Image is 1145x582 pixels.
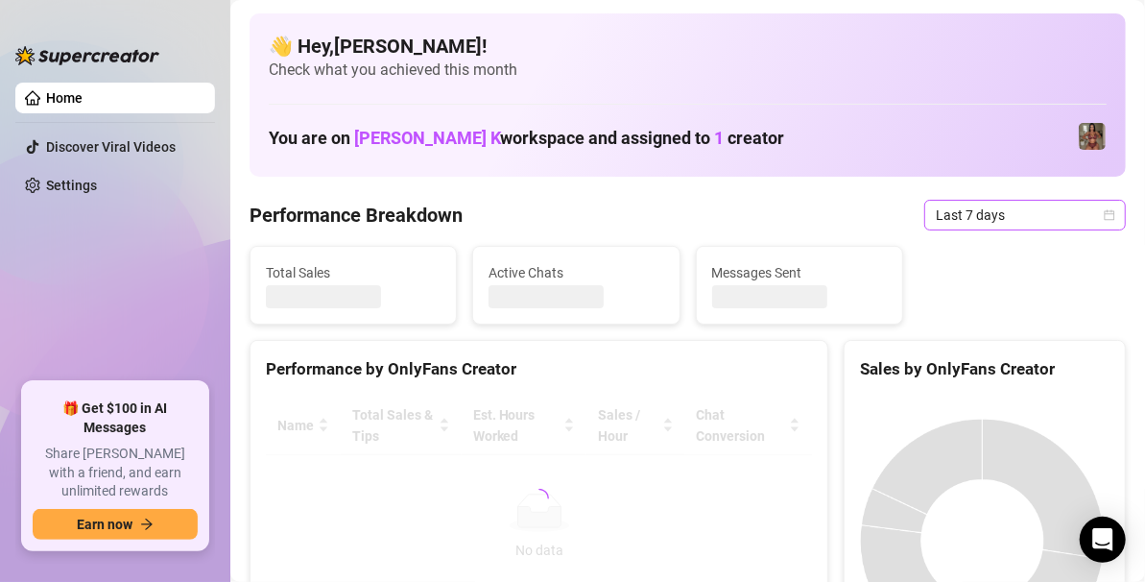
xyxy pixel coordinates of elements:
span: Earn now [77,517,132,532]
a: Settings [46,178,97,193]
div: Performance by OnlyFans Creator [266,356,812,382]
span: Total Sales [266,262,441,283]
a: Discover Viral Videos [46,139,176,155]
span: Share [PERSON_NAME] with a friend, and earn unlimited rewards [33,445,198,501]
span: Active Chats [489,262,663,283]
button: Earn nowarrow-right [33,509,198,540]
h4: 👋 Hey, [PERSON_NAME] ! [269,33,1107,60]
h1: You are on workspace and assigned to creator [269,128,784,149]
span: loading [530,489,549,508]
span: Messages Sent [712,262,887,283]
span: [PERSON_NAME] K [354,128,500,148]
span: 🎁 Get $100 in AI Messages [33,400,198,437]
span: arrow-right [140,518,154,531]
span: Last 7 days [936,201,1114,230]
a: Home [46,90,83,106]
div: Sales by OnlyFans Creator [860,356,1109,382]
img: logo-BBDzfeDw.svg [15,46,159,65]
h4: Performance Breakdown [250,202,463,229]
span: 1 [714,128,724,148]
span: Check what you achieved this month [269,60,1107,81]
img: Greek [1079,123,1106,150]
div: Open Intercom Messenger [1080,517,1126,563]
span: calendar [1104,209,1115,221]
